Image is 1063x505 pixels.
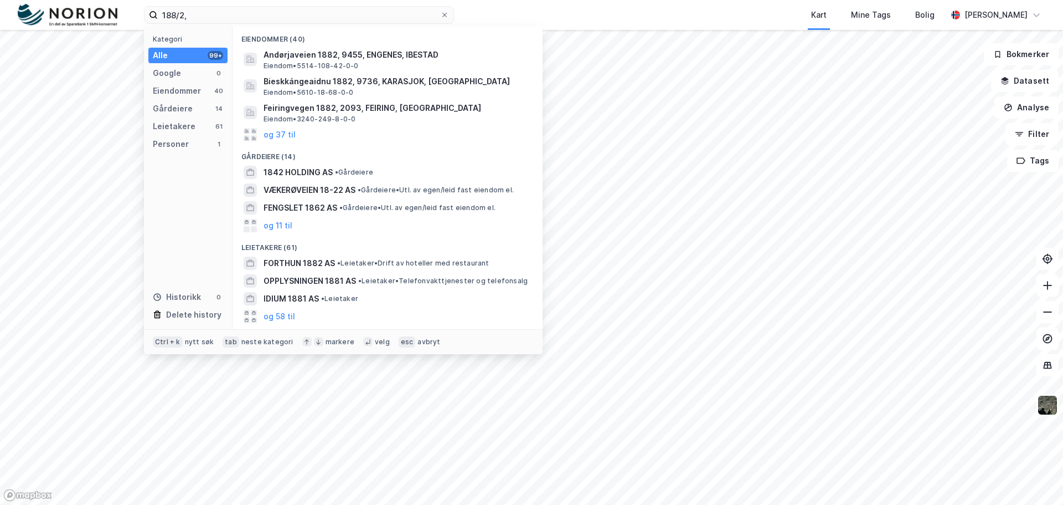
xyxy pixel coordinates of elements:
[185,338,214,346] div: nytt søk
[358,186,361,194] span: •
[214,293,223,302] div: 0
[214,104,223,113] div: 14
[223,336,239,348] div: tab
[241,338,293,346] div: neste kategori
[321,294,324,303] span: •
[153,137,189,151] div: Personer
[233,325,543,345] div: Personer (1)
[214,86,223,95] div: 40
[214,69,223,78] div: 0
[339,203,496,212] span: Gårdeiere • Utl. av egen/leid fast eiendom el.
[915,8,935,22] div: Bolig
[166,308,221,322] div: Delete history
[264,219,292,232] button: og 11 til
[208,51,223,60] div: 99+
[153,67,181,80] div: Google
[326,338,354,346] div: markere
[264,62,359,70] span: Eiendom • 5514-108-42-0-0
[264,48,529,62] span: Andørjaveien 1882, 9455, ENGENES, IBESTAD
[18,4,117,27] img: norion-logo.80e7a08dc31c2e691866.png
[264,310,295,323] button: og 58 til
[984,43,1059,65] button: Bokmerker
[264,115,355,124] span: Eiendom • 3240-249-8-0-0
[358,186,514,195] span: Gårdeiere • Utl. av egen/leid fast eiendom el.
[233,26,543,46] div: Eiendommer (40)
[1037,395,1058,416] img: 9k=
[264,166,333,179] span: 1842 HOLDING AS
[264,274,356,288] span: OPPLYSNINGEN 1881 AS
[339,203,343,212] span: •
[964,8,1028,22] div: [PERSON_NAME]
[991,70,1059,92] button: Datasett
[337,259,489,268] span: Leietaker • Drift av hoteller med restaurant
[153,290,201,304] div: Historikk
[214,140,223,149] div: 1
[153,84,201,98] div: Eiendommer
[3,489,52,502] a: Mapbox homepage
[233,234,543,254] div: Leietakere (61)
[337,259,340,267] span: •
[375,338,390,346] div: velg
[153,49,168,62] div: Alle
[1005,123,1059,145] button: Filter
[264,183,355,197] span: VÆKERØVEIEN 18-22 AS
[358,277,362,285] span: •
[264,201,337,215] span: FENGSLET 1862 AS
[264,75,529,88] span: Bieskkángeaidnu 1882, 9736, KARASJOK, [GEOGRAPHIC_DATA]
[264,292,319,305] span: IDIUM 1881 AS
[153,35,228,43] div: Kategori
[153,102,193,115] div: Gårdeiere
[851,8,891,22] div: Mine Tags
[264,88,353,97] span: Eiendom • 5610-18-68-0-0
[321,294,358,303] span: Leietaker
[335,168,373,177] span: Gårdeiere
[994,96,1059,119] button: Analyse
[1007,150,1059,172] button: Tags
[264,257,335,270] span: FORTHUN 1882 AS
[233,144,543,164] div: Gårdeiere (14)
[158,7,440,23] input: Søk på adresse, matrikkel, gårdeiere, leietakere eller personer
[264,128,296,141] button: og 37 til
[811,8,827,22] div: Kart
[264,101,529,115] span: Feiringvegen 1882, 2093, FEIRING, [GEOGRAPHIC_DATA]
[153,120,195,133] div: Leietakere
[358,277,528,285] span: Leietaker • Telefonvakttjenester og telefonsalg
[214,122,223,131] div: 61
[399,336,416,348] div: esc
[1008,452,1063,505] iframe: Chat Widget
[153,336,183,348] div: Ctrl + k
[335,168,338,176] span: •
[417,338,440,346] div: avbryt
